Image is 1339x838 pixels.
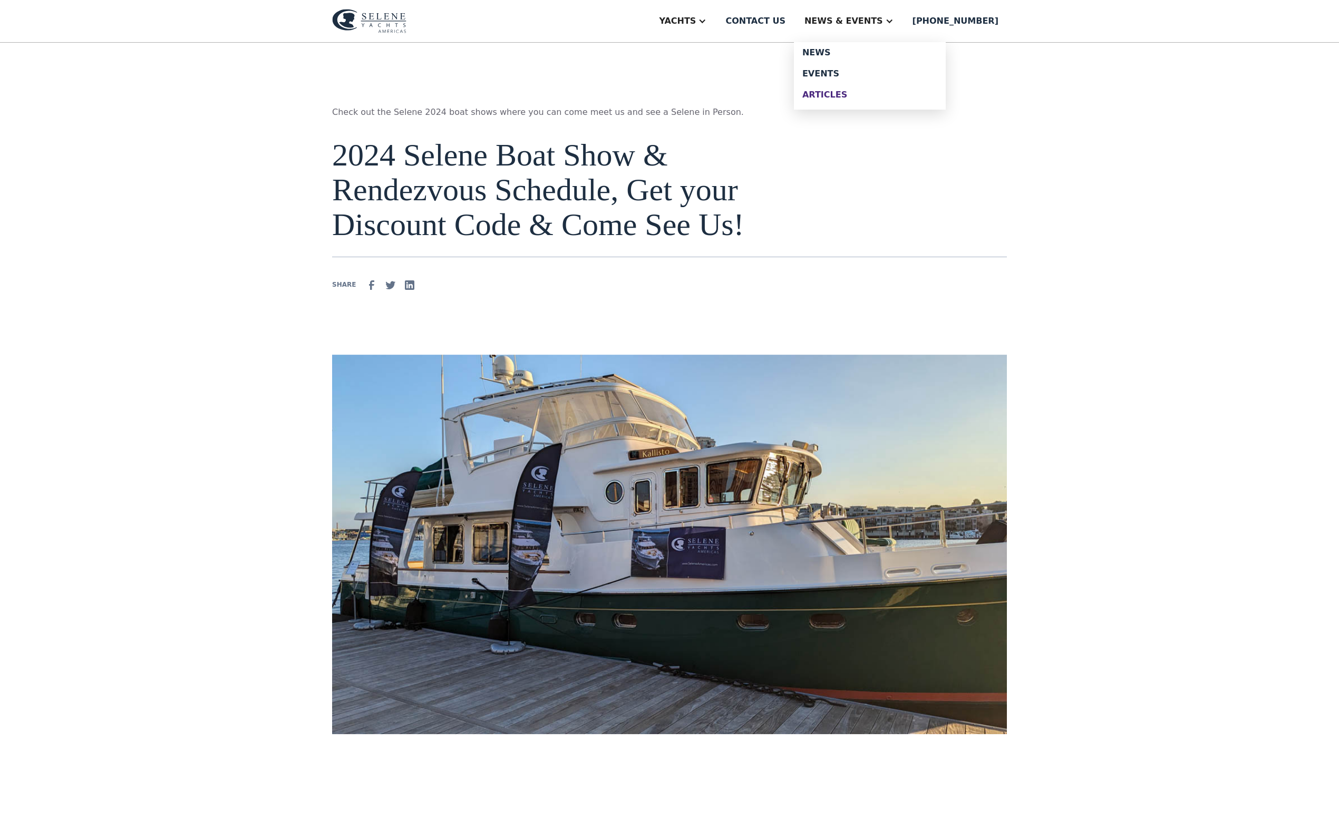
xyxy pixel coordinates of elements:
[659,15,696,27] div: Yachts
[332,138,771,242] h1: 2024 Selene Boat Show & Rendezvous Schedule, Get your Discount Code & Come See Us!
[403,279,416,291] img: Linkedin
[332,355,1007,734] img: 2024 Selene Boat Show & Rendezvous Schedule, Get your Discount Code & Come See Us!
[332,280,356,289] div: SHARE
[794,63,946,84] a: Events
[332,106,771,119] p: Check out the Selene 2024 boat shows where you can come meet us and see a Selene in Person.
[794,42,946,110] nav: News & EVENTS
[794,42,946,63] a: News
[794,84,946,105] a: Articles
[802,70,937,78] div: Events
[365,279,378,291] img: facebook
[332,9,406,33] img: logo
[802,48,937,57] div: News
[384,279,397,291] img: Twitter
[913,15,998,27] div: [PHONE_NUMBER]
[804,15,883,27] div: News & EVENTS
[725,15,785,27] div: Contact us
[802,91,937,99] div: Articles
